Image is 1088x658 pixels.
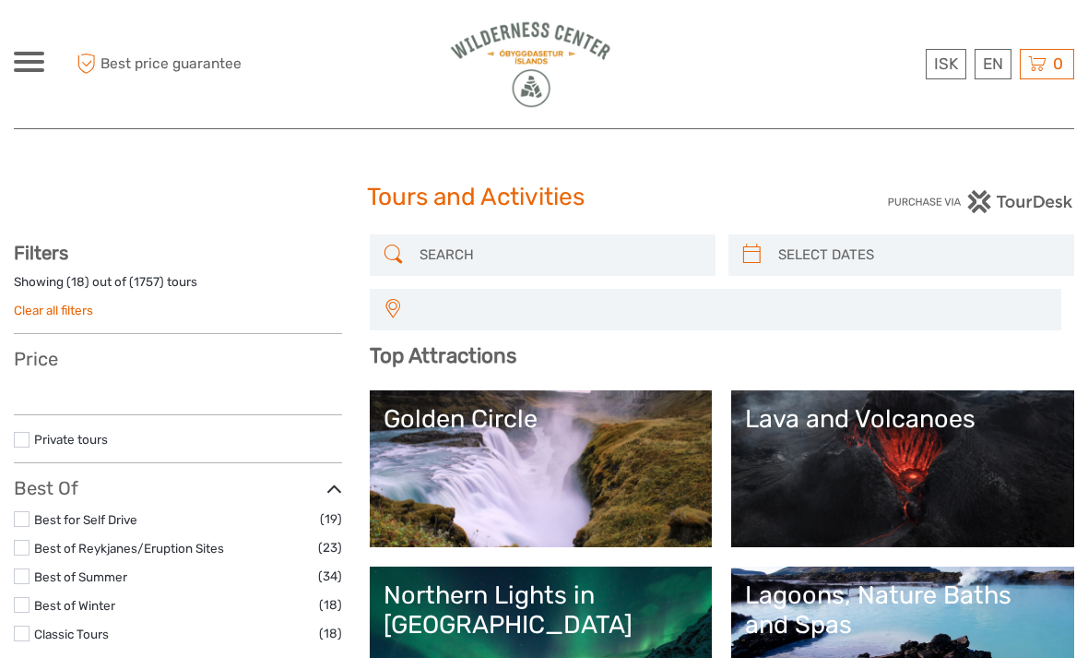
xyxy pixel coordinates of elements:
[14,303,93,317] a: Clear all filters
[745,580,1060,640] div: Lagoons, Nature Baths and Spas
[34,432,108,447] a: Private tours
[71,273,85,291] label: 18
[745,404,1060,434] div: Lava and Volcanoes
[14,348,342,370] h3: Price
[384,404,699,434] div: Golden Circle
[771,239,1065,271] input: SELECT DATES
[319,594,342,616] span: (18)
[934,54,958,73] span: ISK
[34,627,109,641] a: Classic Tours
[319,623,342,644] span: (18)
[412,239,706,271] input: SEARCH
[384,580,699,640] div: Northern Lights in [GEOGRAPHIC_DATA]
[745,404,1060,533] a: Lava and Volcanoes
[34,569,127,584] a: Best of Summer
[34,541,224,556] a: Best of Reykjanes/Eruption Sites
[320,508,342,530] span: (19)
[318,566,342,587] span: (34)
[318,537,342,558] span: (23)
[367,183,720,212] h1: Tours and Activities
[14,477,342,499] h3: Best Of
[14,242,68,264] strong: Filters
[134,273,160,291] label: 1757
[34,512,137,527] a: Best for Self Drive
[975,49,1011,79] div: EN
[1050,54,1066,73] span: 0
[370,343,516,368] b: Top Attractions
[887,190,1074,213] img: PurchaseViaTourDesk.png
[384,404,699,533] a: Golden Circle
[72,49,279,79] span: Best price guarantee
[447,18,612,110] img: General Info:
[14,273,342,302] div: Showing ( ) out of ( ) tours
[34,598,115,613] a: Best of Winter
